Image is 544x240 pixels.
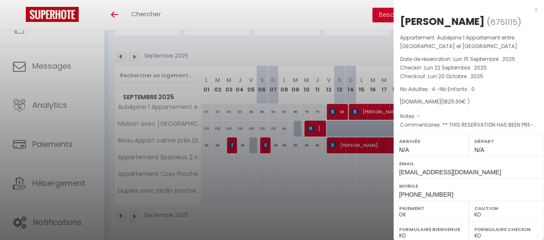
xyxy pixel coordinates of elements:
[474,204,538,213] label: Caution
[417,112,420,120] span: -
[400,121,538,129] p: Commentaires :
[443,98,462,105] span: 1825.39
[474,137,538,146] label: Départ
[400,64,538,72] p: Checkin :
[399,169,501,176] span: [EMAIL_ADDRESS][DOMAIN_NAME]
[428,73,483,80] span: Lun 20 Octobre . 2025
[440,85,475,93] span: Nb Enfants : 0
[487,16,521,28] span: ( )
[400,72,538,81] p: Checkout :
[399,137,463,146] label: Arrivée
[400,33,538,51] p: Appartement :
[399,182,538,190] label: Mobile
[400,55,538,64] p: Date de réservation :
[490,17,517,27] span: 6751115
[399,225,463,234] label: Formulaire Bienvenue
[474,146,484,153] span: N/A
[453,55,515,63] span: Lun 15 Septembre . 2025
[424,64,487,71] span: Lun 22 Septembre . 2025
[474,225,538,234] label: Formulaire Checkin
[400,34,517,50] span: Aubépine 1 Appartement entre [GEOGRAPHIC_DATA] et [GEOGRAPHIC_DATA]
[393,4,538,15] div: x
[400,85,475,93] span: Nb Adultes : 4 -
[399,159,538,168] label: Email
[400,112,538,121] p: Notes :
[399,204,463,213] label: Paiement
[400,15,485,28] div: [PERSON_NAME]
[400,98,538,106] div: [DOMAIN_NAME]
[399,191,453,198] span: [PHONE_NUMBER]
[441,98,470,105] span: ( € )
[399,146,409,153] span: N/A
